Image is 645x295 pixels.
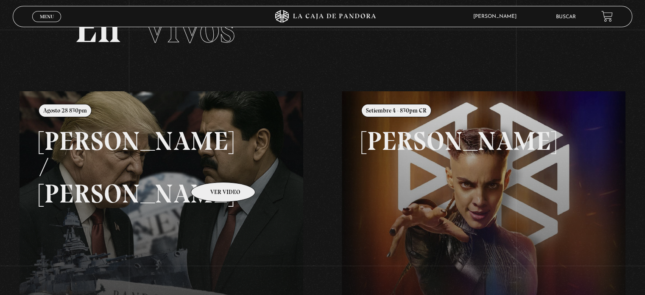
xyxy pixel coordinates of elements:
span: Cerrar [37,21,57,27]
h2: En [75,8,570,49]
a: View your shopping cart [601,11,613,22]
span: [PERSON_NAME] [469,14,525,19]
span: Menu [40,14,54,19]
a: Buscar [556,14,576,20]
span: Vivos [142,4,235,53]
